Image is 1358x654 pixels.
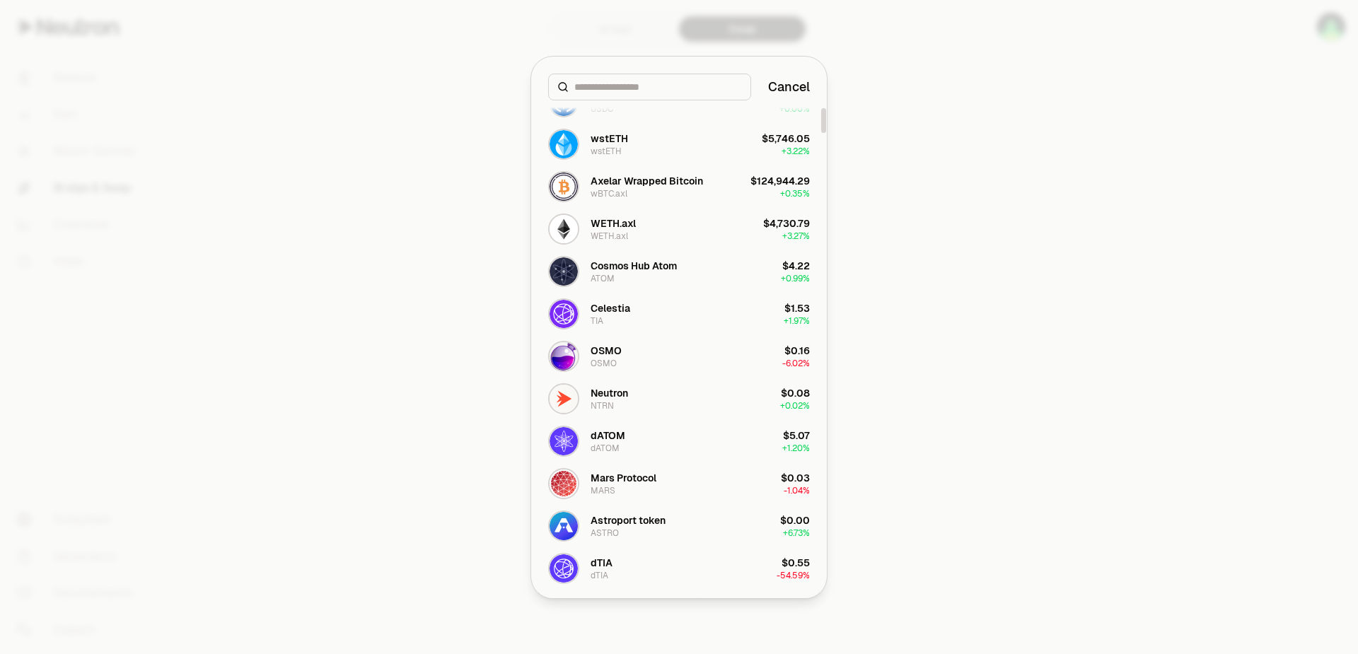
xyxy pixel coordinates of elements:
[591,527,619,539] div: ASTRO
[540,420,818,462] button: dATOM LogodATOMdATOM$5.07+1.20%
[780,188,810,199] span: + 0.35%
[550,342,578,370] img: OSMO Logo
[782,230,810,242] span: + 3.27%
[784,485,810,496] span: -1.04%
[591,301,630,315] div: Celestia
[780,513,810,527] div: $0.00
[780,400,810,411] span: + 0.02%
[591,146,622,157] div: wstETH
[591,386,628,400] div: Neutron
[591,513,666,527] div: Astroport token
[781,471,810,485] div: $0.03
[550,300,578,328] img: TIA Logo
[540,81,818,123] button: USDC LogoUSDCUSDC$1.00+0.00%
[540,505,818,547] button: ASTRO LogoAstroport tokenASTRO$0.00+6.73%
[540,590,818,632] button: maxBTC Logo
[591,400,614,411] div: NTRN
[763,216,810,230] div: $4,730.79
[591,471,656,485] div: Mars Protocol
[777,570,810,581] span: -54.59%
[781,273,810,284] span: + 0.99%
[784,301,810,315] div: $1.53
[550,88,578,116] img: USDC Logo
[550,469,578,498] img: MARS Logo
[540,250,818,293] button: ATOM LogoCosmos Hub AtomATOM$4.22+0.99%
[550,385,578,413] img: NTRN Logo
[591,273,615,284] div: ATOM
[591,443,620,454] div: dATOM
[550,554,578,583] img: dTIA Logo
[591,132,628,146] div: wstETH
[591,570,608,581] div: dTIA
[540,547,818,590] button: dTIA LogodTIAdTIA$0.55-54.59%
[591,556,613,570] div: dTIA
[550,512,578,540] img: ASTRO Logo
[782,443,810,454] span: + 1.20%
[591,259,677,273] div: Cosmos Hub Atom
[550,215,578,243] img: WETH.axl Logo
[550,173,578,201] img: wBTC.axl Logo
[550,130,578,158] img: wstETH Logo
[550,597,578,625] img: maxBTC Logo
[782,146,810,157] span: + 3.22%
[550,257,578,286] img: ATOM Logo
[750,174,810,188] div: $124,944.29
[591,174,703,188] div: Axelar Wrapped Bitcoin
[783,428,810,443] div: $5.07
[782,556,810,570] div: $0.55
[591,428,625,443] div: dATOM
[783,527,810,539] span: + 6.73%
[540,165,818,208] button: wBTC.axl LogoAxelar Wrapped BitcoinwBTC.axl$124,944.29+0.35%
[784,344,810,358] div: $0.16
[781,386,810,400] div: $0.08
[540,293,818,335] button: TIA LogoCelestiaTIA$1.53+1.97%
[540,462,818,505] button: MARS LogoMars ProtocolMARS$0.03-1.04%
[591,103,613,115] div: USDC
[550,427,578,455] img: dATOM Logo
[784,315,810,327] span: + 1.97%
[591,216,636,230] div: WETH.axl
[591,188,627,199] div: wBTC.axl
[540,123,818,165] button: wstETH LogowstETHwstETH$5,746.05+3.22%
[591,358,617,369] div: OSMO
[782,259,810,273] div: $4.22
[591,230,628,242] div: WETH.axl
[782,358,810,369] span: -6.02%
[540,335,818,378] button: OSMO LogoOSMOOSMO$0.16-6.02%
[591,485,615,496] div: MARS
[591,315,603,327] div: TIA
[540,208,818,250] button: WETH.axl LogoWETH.axlWETH.axl$4,730.79+3.27%
[762,132,810,146] div: $5,746.05
[540,378,818,420] button: NTRN LogoNeutronNTRN$0.08+0.02%
[768,77,810,97] button: Cancel
[779,103,810,115] span: + 0.00%
[591,344,622,358] div: OSMO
